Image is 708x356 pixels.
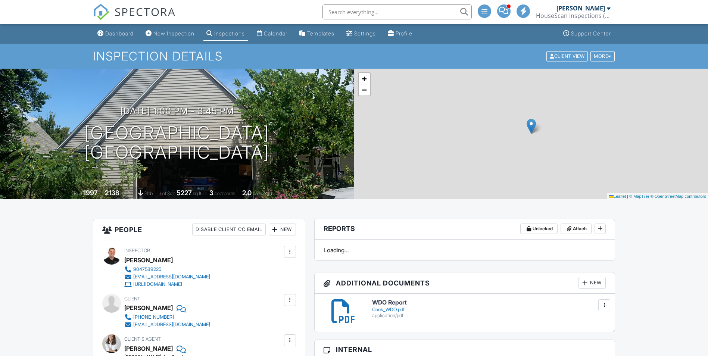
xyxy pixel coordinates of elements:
a: © OpenStreetMap contributors [651,194,706,199]
a: [PERSON_NAME] [124,343,173,354]
a: Calendar [254,27,290,41]
a: Zoom out [359,84,370,96]
div: Templates [307,30,334,37]
div: 2.0 [242,189,252,197]
a: Zoom in [359,73,370,84]
h1: Inspection Details [93,50,615,63]
div: New [269,224,296,235]
div: Profile [396,30,412,37]
a: Dashboard [94,27,137,41]
div: [EMAIL_ADDRESS][DOMAIN_NAME] [133,274,210,280]
a: SPECTORA [93,10,176,26]
div: More [590,51,615,61]
span: sq. ft. [121,191,131,196]
a: 9047589225 [124,266,210,273]
span: Built [74,191,82,196]
div: [PERSON_NAME] [124,254,173,266]
a: Company Profile [385,27,415,41]
input: Search everything... [322,4,472,19]
a: WDO Report Cook_WDO.pdf application/pdf [372,299,606,318]
a: Leaflet [609,194,626,199]
a: [URL][DOMAIN_NAME] [124,281,210,288]
div: New [578,277,606,289]
div: Disable Client CC Email [192,224,266,235]
div: Client View [546,51,588,61]
div: 1997 [83,189,98,197]
span: SPECTORA [115,4,176,19]
a: [PHONE_NUMBER] [124,313,210,321]
a: Settings [343,27,379,41]
span: − [362,85,367,94]
h3: Additional Documents [315,272,615,294]
span: slab [144,191,153,196]
h3: People [93,219,305,240]
div: New Inspection [153,30,194,37]
span: Inspector [124,248,150,253]
span: | [627,194,628,199]
span: sq.ft. [193,191,202,196]
div: Dashboard [105,30,134,37]
div: [PERSON_NAME] [556,4,605,12]
h6: WDO Report [372,299,606,306]
a: Templates [296,27,337,41]
div: application/pdf [372,313,606,319]
div: Inspections [214,30,245,37]
span: Client [124,296,140,302]
a: © MapTiler [629,194,649,199]
img: The Best Home Inspection Software - Spectora [93,4,109,20]
div: 9047589225 [133,266,161,272]
img: Marker [527,119,536,134]
span: Lot Size [160,191,175,196]
div: Calendar [264,30,287,37]
span: + [362,74,367,83]
div: 5227 [177,189,192,197]
h1: [GEOGRAPHIC_DATA] [GEOGRAPHIC_DATA] [84,123,269,163]
span: Client's Agent [124,336,161,342]
a: Inspections [203,27,248,41]
a: [EMAIL_ADDRESS][DOMAIN_NAME] [124,321,210,328]
div: HouseScan Inspections (HOME) [536,12,611,19]
a: Support Center [560,27,614,41]
a: New Inspection [143,27,197,41]
div: [URL][DOMAIN_NAME] [133,281,182,287]
div: Settings [354,30,376,37]
span: bathrooms [253,191,274,196]
div: [EMAIL_ADDRESS][DOMAIN_NAME] [133,322,210,328]
div: 2138 [105,189,119,197]
div: 3 [209,189,213,197]
div: Cook_WDO.pdf [372,307,606,313]
a: Client View [546,53,590,59]
h3: [DATE] 1:00 pm - 3:45 pm [120,106,234,116]
div: Support Center [571,30,611,37]
div: [PHONE_NUMBER] [133,314,174,320]
div: [PERSON_NAME] [124,302,173,313]
a: [EMAIL_ADDRESS][DOMAIN_NAME] [124,273,210,281]
span: bedrooms [215,191,235,196]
